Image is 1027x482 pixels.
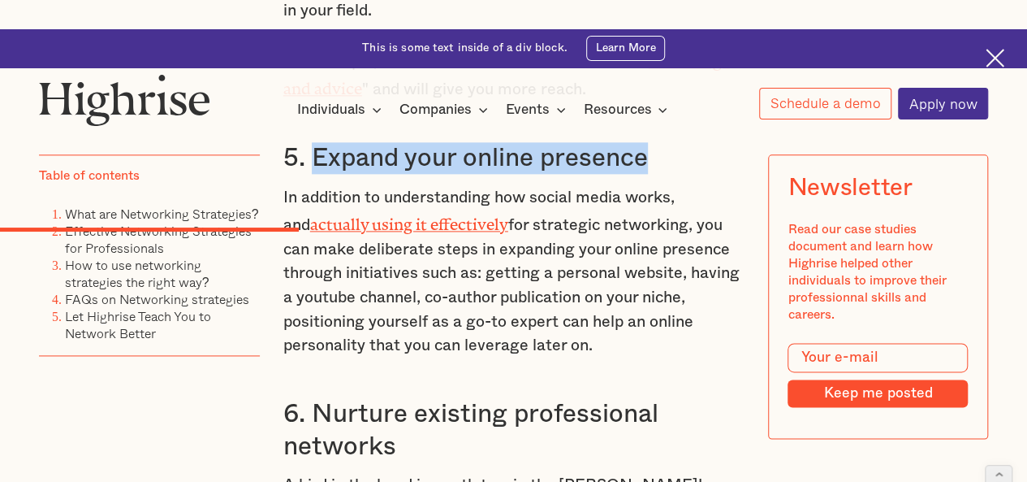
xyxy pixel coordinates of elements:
a: Schedule a demo [759,88,891,119]
div: Newsletter [788,174,912,202]
p: In addition to understanding how social media works, and for strategic networking, you can make d... [283,186,744,358]
a: FAQs on Networking strategies [65,289,249,309]
h3: 6. Nurture existing professional networks [283,398,744,462]
form: Modal Form [788,343,968,407]
div: Resources [583,100,651,119]
div: Resources [583,100,672,119]
div: Companies [399,100,493,119]
div: This is some text inside of a div block. [362,41,567,56]
div: Events [506,100,550,119]
div: Events [506,100,571,119]
div: Individuals [297,100,386,119]
a: Effective Networking Strategies for Professionals [65,221,252,258]
div: Table of contents [39,167,140,185]
input: Your e-mail [788,343,968,372]
input: Keep me posted [788,380,968,406]
h3: 5. Expand your online presence [283,142,744,174]
div: Individuals [297,100,365,119]
div: Read our case studies document and learn how Highrise helped other individuals to improve their p... [788,221,968,324]
a: Learn More [586,36,665,61]
div: Companies [399,100,472,119]
img: Cross icon [986,49,1004,67]
a: Let Highrise Teach You to Network Better [65,306,211,343]
img: Highrise logo [39,74,210,126]
a: What are Networking Strategies? [65,204,259,224]
a: How to use networking strategies the right way? [65,255,209,292]
a: actually using it effectively [310,215,508,225]
a: Apply now [898,88,988,119]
